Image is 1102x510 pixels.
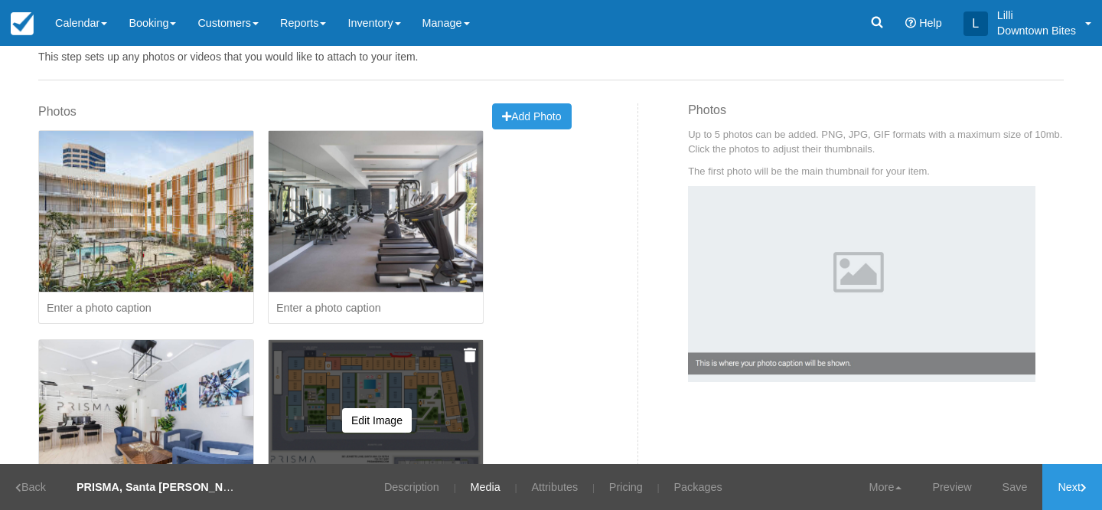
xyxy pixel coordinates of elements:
[688,186,1035,382] img: Example Photo Caption
[269,131,483,292] img: L814-5
[39,340,253,501] img: L814-6
[997,23,1076,38] p: Downtown Bites
[268,293,484,325] input: Enter a photo caption
[520,464,589,510] a: Attributes
[459,464,512,510] a: Media
[1042,464,1102,510] a: Next
[905,18,916,28] i: Help
[987,464,1043,510] a: Save
[854,464,918,510] a: More
[917,464,986,510] a: Preview
[11,12,34,35] img: checkfront-main-nav-mini-logo.png
[464,348,476,363] img: Delete
[39,131,253,292] img: L814-4
[919,17,942,29] span: Help
[342,408,412,433] button: Edit Image
[663,464,734,510] a: Packages
[373,464,451,510] a: Description
[38,103,77,121] label: Photos
[492,103,571,129] button: Add Photo
[38,49,1064,64] p: This step sets up any photos or videos that you would like to attach to your item.
[963,11,988,36] div: L
[77,481,295,493] strong: PRISMA, Santa [PERSON_NAME] - Dinner
[598,464,654,510] a: Pricing
[688,164,1064,178] p: The first photo will be the main thumbnail for your item.
[38,293,254,325] input: Enter a photo caption
[688,103,1064,128] h3: Photos
[688,127,1064,156] p: Up to 5 photos can be added. PNG, JPG, GIF formats with a maximum size of 10mb. Click the photos ...
[997,8,1076,23] p: Lilli
[502,110,561,123] span: Add Photo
